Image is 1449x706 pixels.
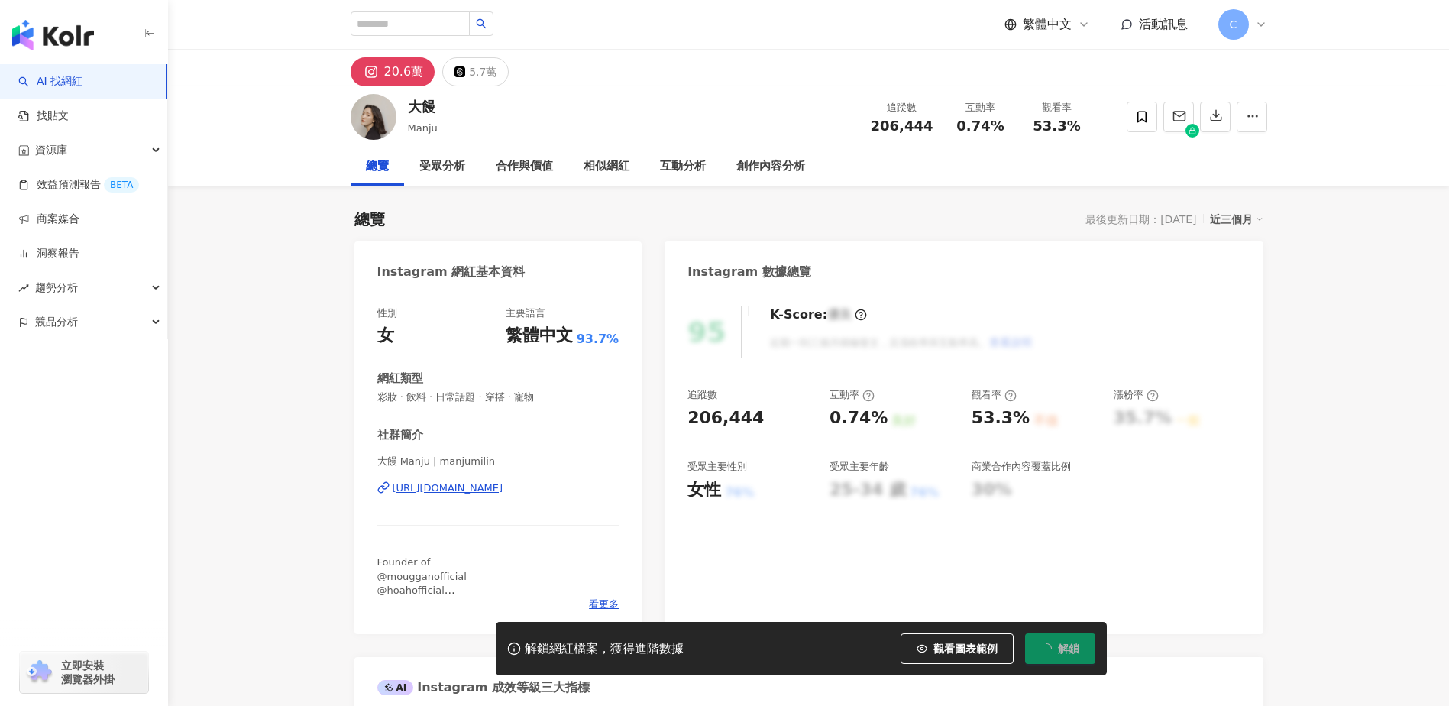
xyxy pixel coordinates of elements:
a: 效益預測報告BETA [18,177,139,193]
span: 資源庫 [35,133,67,167]
span: search [476,18,487,29]
a: 找貼文 [18,108,69,124]
span: 看更多 [589,598,619,611]
button: 5.7萬 [442,57,509,86]
div: 受眾主要年齡 [830,460,889,474]
img: logo [12,20,94,50]
div: 合作與價值 [496,157,553,176]
div: AI [377,680,414,695]
span: 彩妝 · 飲料 · 日常話題 · 穿搭 · 寵物 [377,390,619,404]
div: 追蹤數 [687,388,717,402]
div: 解鎖網紅檔案，獲得進階數據 [525,641,684,657]
div: Instagram 數據總覽 [687,264,811,280]
span: 解鎖 [1058,643,1079,655]
div: Instagram 成效等級三大指標 [377,679,590,696]
div: 大饅 [408,97,438,116]
a: searchAI 找網紅 [18,74,82,89]
a: [URL][DOMAIN_NAME] [377,481,619,495]
div: [URL][DOMAIN_NAME] [393,481,503,495]
img: KOL Avatar [351,94,396,140]
div: 53.3% [972,406,1030,430]
img: chrome extension [24,660,54,685]
div: 互動率 [952,100,1010,115]
div: 商業合作內容覆蓋比例 [972,460,1071,474]
div: 繁體中文 [506,324,573,348]
span: 觀看圖表範例 [933,643,998,655]
span: Manju [408,122,438,134]
div: 20.6萬 [384,61,424,83]
a: chrome extension立即安裝 瀏覽器外掛 [20,652,148,693]
div: 女 [377,324,394,348]
div: 女性 [687,478,721,502]
div: 觀看率 [972,388,1017,402]
div: 漲粉率 [1114,388,1159,402]
button: 20.6萬 [351,57,435,86]
div: 社群簡介 [377,427,423,443]
span: 活動訊息 [1139,17,1188,31]
div: 最後更新日期：[DATE] [1085,213,1196,225]
div: 觀看率 [1028,100,1086,115]
div: 互動分析 [660,157,706,176]
button: 解鎖 [1025,633,1095,664]
div: Instagram 網紅基本資料 [377,264,526,280]
span: 趨勢分析 [35,270,78,305]
div: 206,444 [687,406,764,430]
div: 主要語言 [506,306,545,320]
div: 性別 [377,306,397,320]
span: C [1230,16,1237,33]
span: 206,444 [871,118,933,134]
button: 觀看圖表範例 [901,633,1014,664]
span: Founder of @mougganofficial @hoahofficial @2dawang🐰 Contact 📨 [EMAIL_ADDRESS][DOMAIN_NAME] [377,556,608,623]
div: K-Score : [770,306,867,323]
div: 5.7萬 [469,61,496,83]
div: 總覽 [354,209,385,230]
span: 大饅 Manju | manjumilin [377,455,619,468]
span: 立即安裝 瀏覽器外掛 [61,659,115,686]
div: 近三個月 [1210,209,1263,229]
span: rise [18,283,29,293]
span: loading [1039,641,1054,656]
span: 0.74% [956,118,1004,134]
div: 0.74% [830,406,888,430]
div: 受眾分析 [419,157,465,176]
div: 總覽 [366,157,389,176]
span: 53.3% [1033,118,1080,134]
div: 創作內容分析 [736,157,805,176]
a: 商案媒合 [18,212,79,227]
div: 追蹤數 [871,100,933,115]
span: 競品分析 [35,305,78,339]
div: 網紅類型 [377,371,423,387]
a: 洞察報告 [18,246,79,261]
span: 93.7% [577,331,619,348]
span: 繁體中文 [1023,16,1072,33]
div: 受眾主要性別 [687,460,747,474]
div: 互動率 [830,388,875,402]
div: 相似網紅 [584,157,629,176]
